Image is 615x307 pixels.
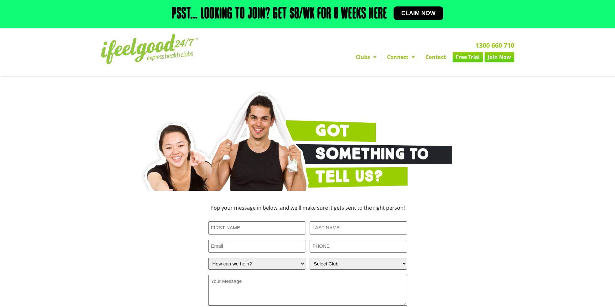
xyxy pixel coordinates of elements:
span: Claim now [401,10,436,16]
a: Connect [382,52,420,62]
a: 1300 660 710 [476,41,514,50]
input: LAST NAME [310,221,407,235]
input: PHONE [310,240,407,253]
h3: Pop your message in below, and we'll make sure it gets sent to the right person! [166,205,450,210]
a: Clubs [351,52,382,62]
a: Free Trial [453,52,483,62]
a: Claim now [394,6,443,20]
nav: Menu [248,52,514,62]
h2: Psst… Looking to join? Get $8/wk for 8 weeks here [172,6,387,22]
input: Email [208,240,306,253]
input: FIRST NAME [208,221,306,235]
a: Contact [420,52,451,62]
a: Join Now [485,52,514,62]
